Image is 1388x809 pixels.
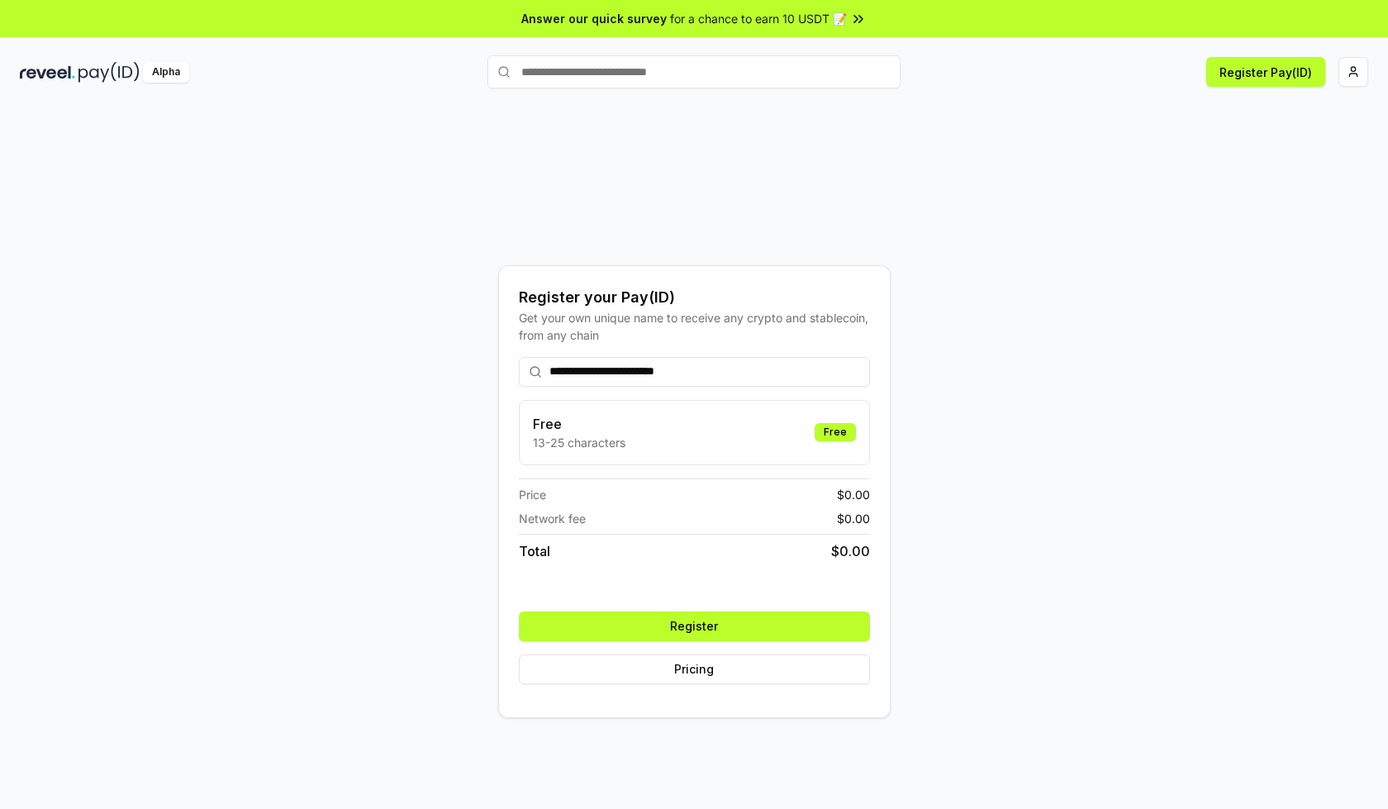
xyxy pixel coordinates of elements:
button: Register [519,612,870,641]
p: 13-25 characters [533,434,625,451]
span: for a chance to earn 10 USDT 📝 [670,10,847,27]
div: Get your own unique name to receive any crypto and stablecoin, from any chain [519,309,870,344]
span: Total [519,541,550,561]
h3: Free [533,414,625,434]
span: $ 0.00 [837,486,870,503]
span: $ 0.00 [831,541,870,561]
button: Pricing [519,654,870,684]
button: Register Pay(ID) [1206,57,1325,87]
img: pay_id [78,62,140,83]
div: Register your Pay(ID) [519,286,870,309]
span: $ 0.00 [837,510,870,527]
span: Answer our quick survey [521,10,667,27]
span: Price [519,486,546,503]
div: Alpha [143,62,189,83]
img: reveel_dark [20,62,75,83]
div: Free [815,423,856,441]
span: Network fee [519,510,586,527]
